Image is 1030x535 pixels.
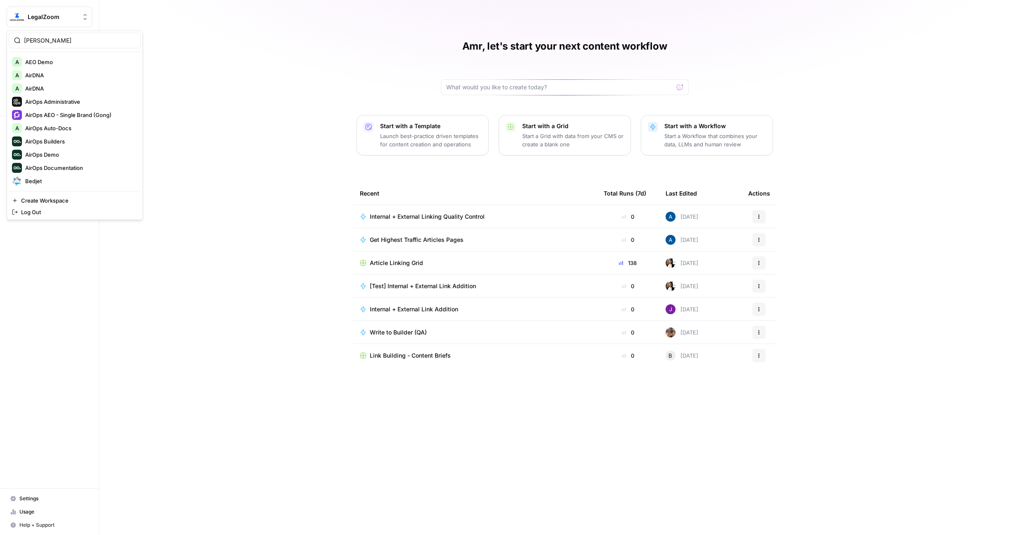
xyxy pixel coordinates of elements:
a: Get Highest Traffic Articles Pages [360,236,590,244]
span: Log Out [21,208,134,216]
span: A [15,58,19,66]
div: 0 [604,328,652,337]
button: Workspace: LegalZoom [7,7,92,27]
div: [DATE] [666,235,698,245]
img: AirOps Documentation Logo [12,163,22,173]
span: AirDNA [25,84,134,93]
a: [Test] Internal + External Link Addition [360,282,590,290]
div: Workspace: LegalZoom [7,31,143,220]
input: Search Workspaces [24,36,136,45]
span: A [15,124,19,132]
img: he81ibor8lsei4p3qvg4ugbvimgp [666,235,676,245]
span: Internal + External Linking Quality Control [370,213,485,221]
img: AirOps Demo Logo [12,150,22,160]
p: Start with a Workflow [664,122,766,130]
span: AirOps Documentation [25,164,134,172]
div: 0 [604,282,652,290]
div: [DATE] [666,351,698,361]
a: Article Linking Grid [360,259,590,267]
span: B [668,351,672,360]
h1: Amr, let's start your next content workflow [462,40,667,53]
img: 6gbhizg75jsx2iigq51esfa73fel [666,327,676,337]
span: A [15,84,19,93]
div: Recent [360,182,590,205]
div: 0 [604,351,652,360]
p: Start a Grid with data from your CMS or create a blank one [522,132,624,148]
div: 0 [604,213,652,221]
span: [Test] Internal + External Link Addition [370,282,476,290]
div: [DATE] [666,212,698,222]
div: [DATE] [666,258,698,268]
span: Link Building - Content Briefs [370,351,451,360]
img: xqjo96fmx1yk2e67jao8cdkou4un [666,258,676,268]
div: [DATE] [666,304,698,314]
div: Last Edited [666,182,697,205]
img: he81ibor8lsei4p3qvg4ugbvimgp [666,212,676,222]
div: Total Runs (7d) [604,182,646,205]
img: LegalZoom Logo [10,10,24,24]
span: Bedjet [25,177,134,185]
button: Help + Support [7,518,92,532]
span: Help + Support [19,521,88,529]
button: Start with a WorkflowStart a Workflow that combines your data, LLMs and human review [641,115,773,155]
a: Internal + External Linking Quality Control [360,213,590,221]
span: AirOps Auto-Docs [25,124,134,132]
span: Get Highest Traffic Articles Pages [370,236,464,244]
span: LegalZoom [28,13,78,21]
div: 0 [604,305,652,313]
img: Bedjet Logo [12,176,22,186]
p: Start with a Grid [522,122,624,130]
div: 0 [604,236,652,244]
button: Start with a GridStart a Grid with data from your CMS or create a blank one [499,115,631,155]
span: Usage [19,508,88,516]
span: AirOps Builders [25,137,134,146]
span: AirOps Administrative [25,98,134,106]
a: Link Building - Content Briefs [360,351,590,360]
a: Settings [7,492,92,505]
div: [DATE] [666,281,698,291]
a: Internal + External Link Addition [360,305,590,313]
img: AirOps AEO - Single Brand (Gong) Logo [12,110,22,120]
a: Usage [7,505,92,518]
img: AirOps Administrative Logo [12,97,22,107]
a: Log Out [9,206,141,218]
div: Actions [748,182,770,205]
span: Article Linking Grid [370,259,423,267]
a: Write to Builder (QA) [360,328,590,337]
div: 138 [604,259,652,267]
p: Launch best-practice driven templates for content creation and operations [380,132,482,148]
img: xqjo96fmx1yk2e67jao8cdkou4un [666,281,676,291]
span: AirOps Demo [25,150,134,159]
button: Start with a TemplateLaunch best-practice driven templates for content creation and operations [357,115,489,155]
p: Start with a Template [380,122,482,130]
span: AirDNA [25,71,134,79]
span: AEO Demo [25,58,134,66]
span: Settings [19,495,88,502]
div: [DATE] [666,327,698,337]
img: AirOps Builders Logo [12,136,22,146]
input: What would you like to create today? [446,83,673,91]
span: Create Workspace [21,196,134,205]
span: AirOps AEO - Single Brand (Gong) [25,111,134,119]
a: Create Workspace [9,195,141,206]
p: Start a Workflow that combines your data, LLMs and human review [664,132,766,148]
span: Write to Builder (QA) [370,328,427,337]
img: nj1ssy6o3lyd6ijko0eoja4aphzn [666,304,676,314]
span: A [15,71,19,79]
span: Internal + External Link Addition [370,305,458,313]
